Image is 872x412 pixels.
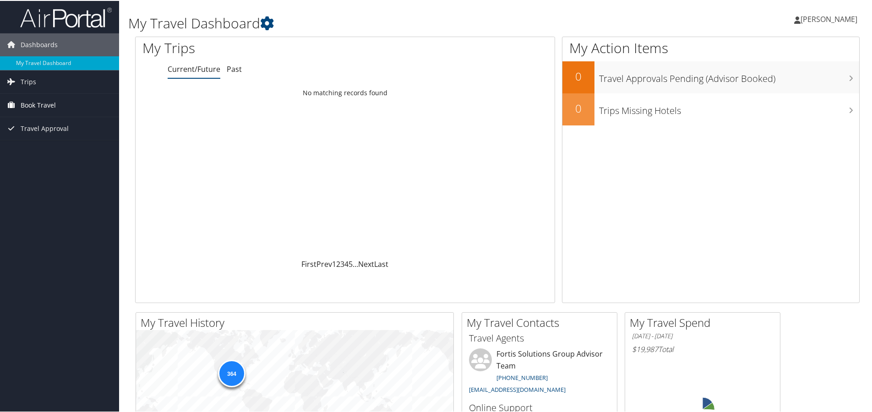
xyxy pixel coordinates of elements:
a: Current/Future [168,63,220,73]
h2: 0 [562,68,594,83]
h3: Travel Agents [469,331,610,344]
span: Book Travel [21,93,56,116]
a: Past [227,63,242,73]
a: 0Travel Approvals Pending (Advisor Booked) [562,60,859,92]
span: Trips [21,70,36,92]
a: 4 [344,258,349,268]
a: Prev [316,258,332,268]
a: Last [374,258,388,268]
h3: Trips Missing Hotels [599,99,859,116]
span: Travel Approval [21,116,69,139]
a: 3 [340,258,344,268]
h1: My Action Items [562,38,859,57]
h6: [DATE] - [DATE] [632,331,773,340]
img: airportal-logo.png [20,6,112,27]
h2: My Travel History [141,314,453,330]
li: Fortis Solutions Group Advisor Team [464,347,615,396]
div: 364 [218,359,245,386]
td: No matching records found [136,84,555,100]
h2: 0 [562,100,594,115]
a: 0Trips Missing Hotels [562,92,859,125]
a: [PHONE_NUMBER] [496,373,548,381]
h2: My Travel Contacts [467,314,617,330]
a: 2 [336,258,340,268]
h2: My Travel Spend [630,314,780,330]
h1: My Travel Dashboard [128,13,621,32]
h1: My Trips [142,38,373,57]
a: 1 [332,258,336,268]
span: … [353,258,358,268]
span: [PERSON_NAME] [801,13,857,23]
span: Dashboards [21,33,58,55]
a: Next [358,258,374,268]
a: First [301,258,316,268]
h3: Travel Approvals Pending (Advisor Booked) [599,67,859,84]
a: [EMAIL_ADDRESS][DOMAIN_NAME] [469,385,566,393]
a: 5 [349,258,353,268]
h6: Total [632,343,773,353]
a: [PERSON_NAME] [794,5,867,32]
span: $19,987 [632,343,658,353]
